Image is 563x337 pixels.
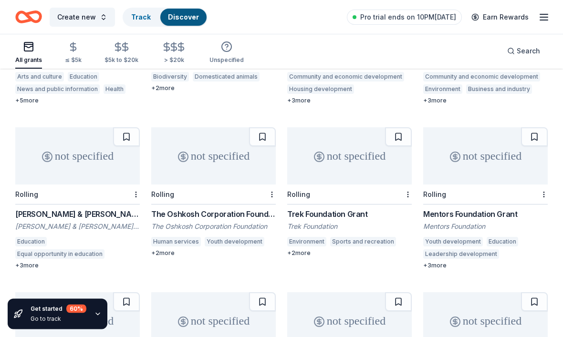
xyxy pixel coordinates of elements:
a: Earn Rewards [466,9,534,26]
div: Education [15,237,47,247]
div: + 2 more [287,250,412,257]
div: $5k to $20k [104,56,138,64]
a: Home [15,6,42,28]
div: not specified [423,128,548,185]
div: Get started [31,305,86,313]
div: + 2 more [151,250,276,257]
div: Mentors Foundation [423,222,548,232]
div: Health [104,85,125,94]
div: not specified [15,128,140,185]
div: Education [68,72,99,82]
div: [PERSON_NAME] & [PERSON_NAME] Foundation [15,209,140,220]
div: + 5 more [15,97,140,105]
div: Business and industry [466,85,532,94]
span: Create new [57,11,96,23]
div: + 2 more [151,85,276,92]
div: Human services [151,237,201,247]
a: not specifiedRollingThe Oshkosh Corporation Foundation GrantThe Oshkosh Corporation FoundationHum... [151,128,276,257]
a: Track [131,13,151,21]
div: + 3 more [423,262,548,270]
div: > $20k [161,56,187,64]
button: TrackDiscover [123,8,208,27]
div: Environment [287,237,326,247]
div: The Oshkosh Corporation Foundation Grant [151,209,276,220]
button: $5k to $20k [104,38,138,69]
button: > $20k [161,38,187,69]
div: 60 % [66,305,86,313]
a: Pro trial ends on 10PM[DATE] [347,10,462,25]
div: Arts and culture [15,72,64,82]
div: All grants [15,56,42,64]
div: Youth development [205,237,264,247]
a: not specifiedRollingTrek Foundation GrantTrek FoundationEnvironmentSports and recreation+2more [287,128,412,257]
div: Rolling [15,191,38,199]
div: Sports and recreation [330,237,396,247]
div: Unspecified [209,56,244,64]
div: Biodiversity [151,72,189,82]
button: All grants [15,37,42,69]
div: + 3 more [287,97,412,105]
div: [PERSON_NAME] & [PERSON_NAME] Foundation [15,222,140,232]
button: Search [500,41,548,61]
div: Youth development [423,237,483,247]
div: Leadership development [423,250,499,259]
div: + 3 more [15,262,140,270]
div: Trek Foundation Grant [287,209,412,220]
span: Pro trial ends on 10PM[DATE] [360,11,456,23]
a: not specifiedRollingMentors Foundation GrantMentors FoundationYouth developmentEducationLeadershi... [423,128,548,270]
div: ≤ $5k [65,56,82,64]
button: ≤ $5k [65,38,82,69]
div: Family services [358,85,406,94]
a: not specifiedRolling[PERSON_NAME] & [PERSON_NAME] Foundation[PERSON_NAME] & [PERSON_NAME] Foundat... [15,128,140,270]
div: The Oshkosh Corporation Foundation [151,222,276,232]
div: Rolling [423,191,446,199]
div: Rolling [287,191,310,199]
a: Discover [168,13,199,21]
button: Create new [50,8,115,27]
div: not specified [151,128,276,185]
div: Rolling [151,191,174,199]
div: Trek Foundation [287,222,412,232]
div: Community and economic development [287,72,404,82]
div: + 3 more [423,97,548,105]
div: Education [487,237,518,247]
div: Environment [423,85,462,94]
div: Domesticated animals [193,72,260,82]
div: Community and economic development [423,72,540,82]
div: not specified [287,128,412,185]
div: News and public information [15,85,100,94]
div: Housing development [287,85,354,94]
div: Go to track [31,315,86,323]
div: Equal opportunity in education [15,250,104,259]
span: Search [517,45,540,57]
div: Mentors Foundation Grant [423,209,548,220]
button: Unspecified [209,37,244,69]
